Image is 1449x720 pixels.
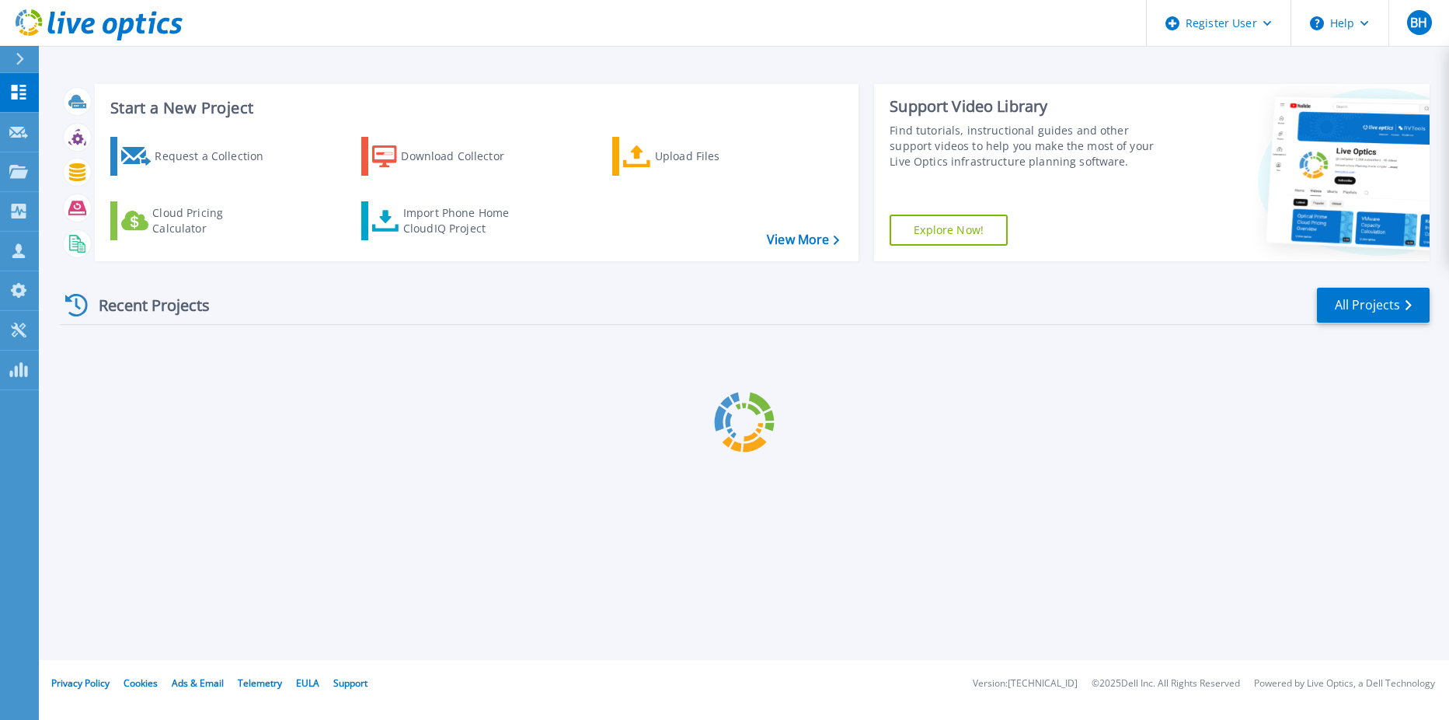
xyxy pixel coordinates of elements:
div: Find tutorials, instructional guides and other support videos to help you make the most of your L... [890,123,1172,170]
a: Support [333,676,367,690]
div: Download Collector [401,141,525,172]
div: Request a Collection [155,141,279,172]
div: Upload Files [655,141,779,172]
a: Privacy Policy [51,676,110,690]
a: EULA [296,676,319,690]
a: Telemetry [238,676,282,690]
div: Recent Projects [60,286,231,324]
a: Ads & Email [172,676,224,690]
a: Cookies [124,676,158,690]
h3: Start a New Project [110,100,838,117]
a: Explore Now! [890,215,1008,246]
div: Import Phone Home CloudIQ Project [403,205,524,236]
div: Cloud Pricing Calculator [152,205,277,236]
a: All Projects [1317,288,1430,323]
div: Support Video Library [890,96,1172,117]
a: Request a Collection [110,137,284,176]
a: Download Collector [361,137,535,176]
li: © 2025 Dell Inc. All Rights Reserved [1092,679,1240,689]
li: Version: [TECHNICAL_ID] [973,679,1078,689]
a: View More [767,232,839,247]
li: Powered by Live Optics, a Dell Technology [1254,679,1435,689]
a: Cloud Pricing Calculator [110,201,284,240]
a: Upload Files [612,137,785,176]
span: BH [1410,16,1427,29]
